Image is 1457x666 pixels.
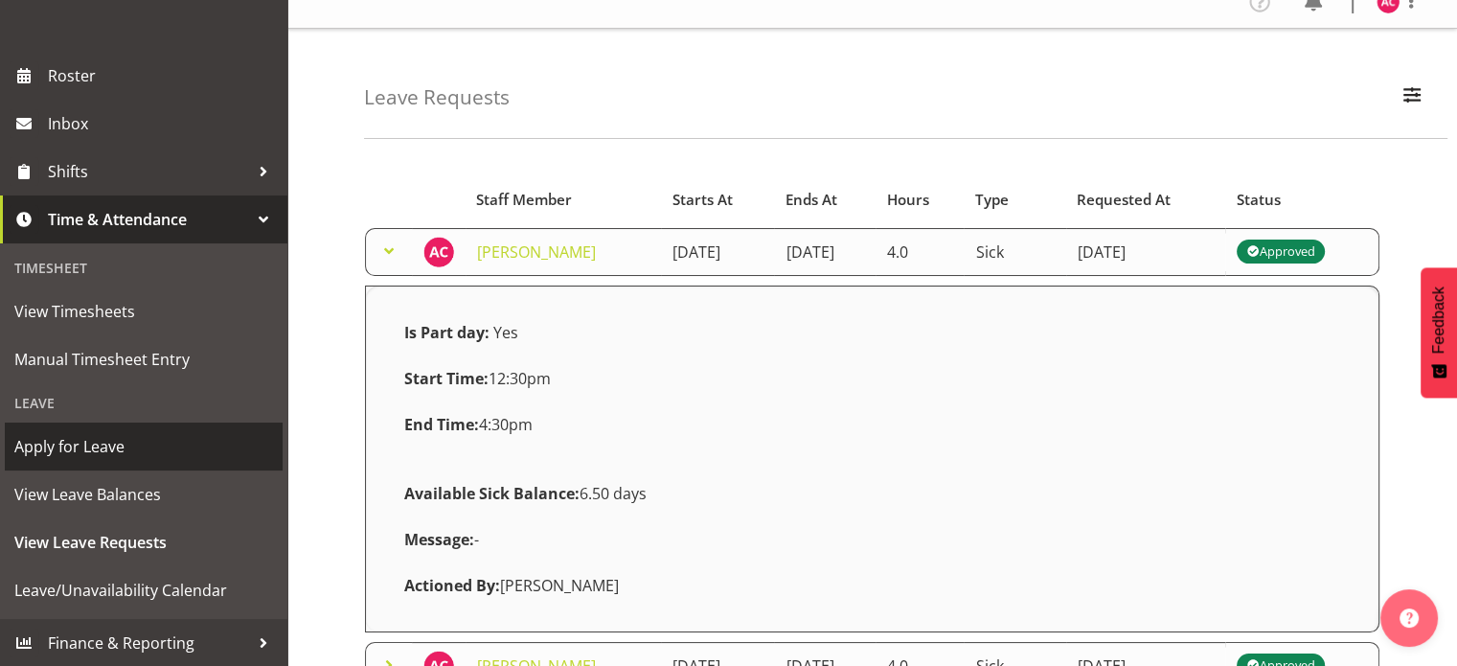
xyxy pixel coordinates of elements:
strong: Start Time: [404,368,489,389]
a: View Leave Requests [5,518,283,566]
strong: End Time: [404,414,479,435]
td: [DATE] [774,228,876,276]
td: [DATE] [661,228,774,276]
img: amanda-craig9916.jpg [423,237,454,267]
div: Timesheet [5,248,283,287]
a: View Timesheets [5,287,283,335]
span: Apply for Leave [14,432,273,461]
a: [PERSON_NAME] [477,241,596,263]
span: Shifts [48,157,249,186]
span: Status [1237,189,1281,211]
strong: Message: [404,529,474,550]
span: 4:30pm [404,414,533,435]
button: Feedback - Show survey [1421,267,1457,398]
td: 4.0 [876,228,964,276]
a: Apply for Leave [5,423,283,471]
td: Sick [964,228,1065,276]
div: - [393,517,1352,563]
span: Time & Attendance [48,205,249,234]
span: View Leave Requests [14,528,273,557]
span: Manual Timesheet Entry [14,345,273,374]
td: [DATE] [1066,228,1226,276]
a: Leave/Unavailability Calendar [5,566,283,614]
strong: Is Part day: [404,322,489,343]
span: Requested At [1077,189,1171,211]
span: View Leave Balances [14,480,273,509]
a: Manual Timesheet Entry [5,335,283,383]
span: Roster [48,61,278,90]
span: View Timesheets [14,297,273,326]
span: Finance & Reporting [48,629,249,657]
span: 12:30pm [404,368,551,389]
a: View Leave Balances [5,471,283,518]
div: Leave [5,383,283,423]
span: Type [975,189,1009,211]
span: Inbox [48,109,278,138]
div: Approved [1246,241,1315,264]
span: Ends At [785,189,837,211]
span: Staff Member [476,189,572,211]
h4: Leave Requests [364,86,510,108]
div: [PERSON_NAME] [393,563,1352,609]
span: Starts At [672,189,733,211]
span: Yes [493,322,518,343]
img: help-xxl-2.png [1400,609,1419,628]
span: Hours [887,189,929,211]
div: 6.50 days [393,471,1352,517]
strong: Available Sick Balance: [404,483,580,504]
strong: Actioned By: [404,575,500,596]
span: Feedback [1430,287,1447,354]
span: Leave/Unavailability Calendar [14,576,273,605]
button: Filter Employees [1392,77,1432,119]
